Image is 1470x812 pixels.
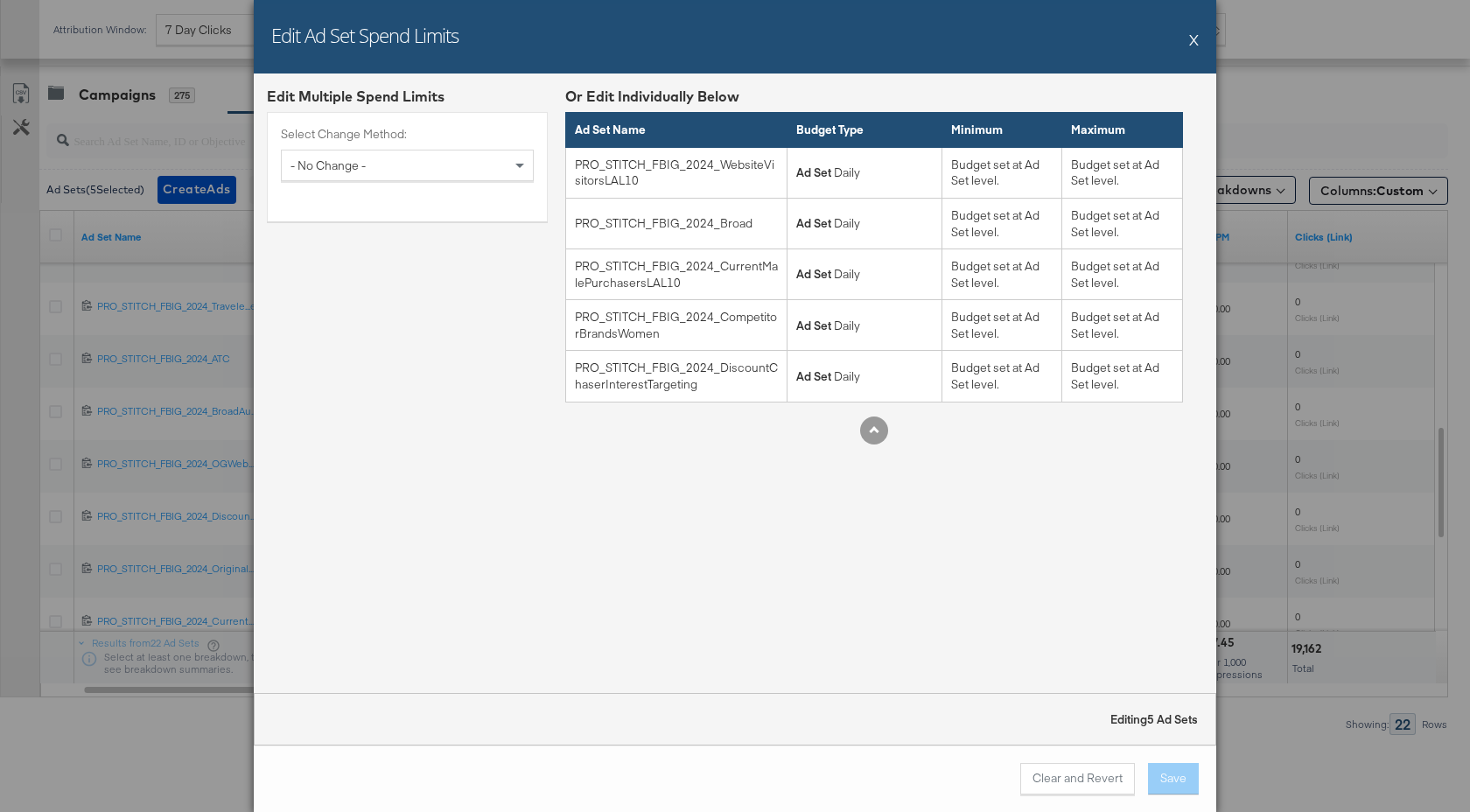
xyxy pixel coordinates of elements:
[565,87,1183,107] div: Or Edit Individually Below
[1061,199,1182,249] td: Budget set at Ad Set level.
[941,147,1061,198] td: Budget set at Ad Set level.
[566,113,787,148] th: Ad Set Name
[941,199,1061,249] td: Budget set at Ad Set level.
[941,113,1061,148] th: Minimum
[1189,22,1199,57] button: X
[796,266,831,282] strong: Ad Set
[575,157,778,189] div: PRO_STITCH_FBIG_2024_WebsiteVisitorsLAL10
[787,351,942,402] td: Daily
[787,249,942,300] td: Daily
[796,215,831,231] strong: Ad Set
[941,300,1061,351] td: Budget set at Ad Set level.
[1061,113,1182,148] th: Maximum
[1020,763,1135,794] button: Clear and Revert
[787,147,942,198] td: Daily
[1061,351,1182,402] td: Budget set at Ad Set level.
[796,164,831,180] strong: Ad Set
[796,368,831,384] strong: Ad Set
[787,199,942,249] td: Daily
[1147,711,1198,727] span: 5 Ad Sets
[787,300,942,351] td: Daily
[796,318,831,333] strong: Ad Set
[1061,300,1182,351] td: Budget set at Ad Set level.
[941,249,1061,300] td: Budget set at Ad Set level.
[787,113,942,148] th: Budget Type
[575,360,778,392] div: PRO_STITCH_FBIG_2024_DiscountChaserInterestTargeting
[575,309,778,341] div: PRO_STITCH_FBIG_2024_CompetitorBrandsWomen
[271,22,458,48] h2: Edit Ad Set Spend Limits
[1110,711,1198,727] strong: Editing
[281,126,534,143] label: Select Change Method:
[1061,249,1182,300] td: Budget set at Ad Set level.
[575,215,778,232] div: PRO_STITCH_FBIG_2024_Broad
[267,87,548,107] div: Edit Multiple Spend Limits
[941,351,1061,402] td: Budget set at Ad Set level.
[290,157,366,173] span: - No Change -
[1061,147,1182,198] td: Budget set at Ad Set level.
[575,258,778,290] div: PRO_STITCH_FBIG_2024_CurrentMalePurchasersLAL10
